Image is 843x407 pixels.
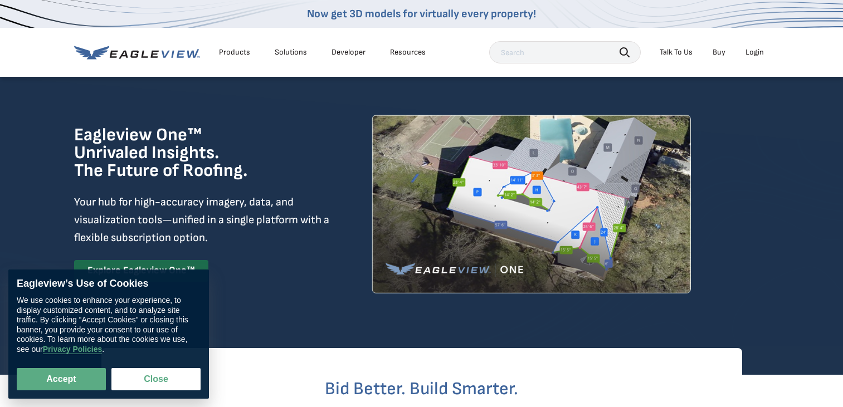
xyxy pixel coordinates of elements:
[489,41,641,63] input: Search
[74,126,304,180] h1: Eagleview One™ Unrivaled Insights. The Future of Roofing.
[17,278,201,290] div: Eagleview’s Use of Cookies
[17,296,201,354] div: We use cookies to enhance your experience, to display customized content, and to analyze site tra...
[219,47,250,57] div: Products
[43,345,103,354] a: Privacy Policies
[332,47,366,57] a: Developer
[275,47,307,57] div: Solutions
[101,380,742,398] h2: Bid Better. Build Smarter.
[74,260,208,282] a: Explore Eagleview One™
[713,47,725,57] a: Buy
[745,47,764,57] div: Login
[307,7,536,21] a: Now get 3D models for virtually every property!
[17,368,106,390] button: Accept
[660,47,693,57] div: Talk To Us
[390,47,426,57] div: Resources
[111,368,201,390] button: Close
[74,193,332,247] p: Your hub for high-accuracy imagery, data, and visualization tools—unified in a single platform wi...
